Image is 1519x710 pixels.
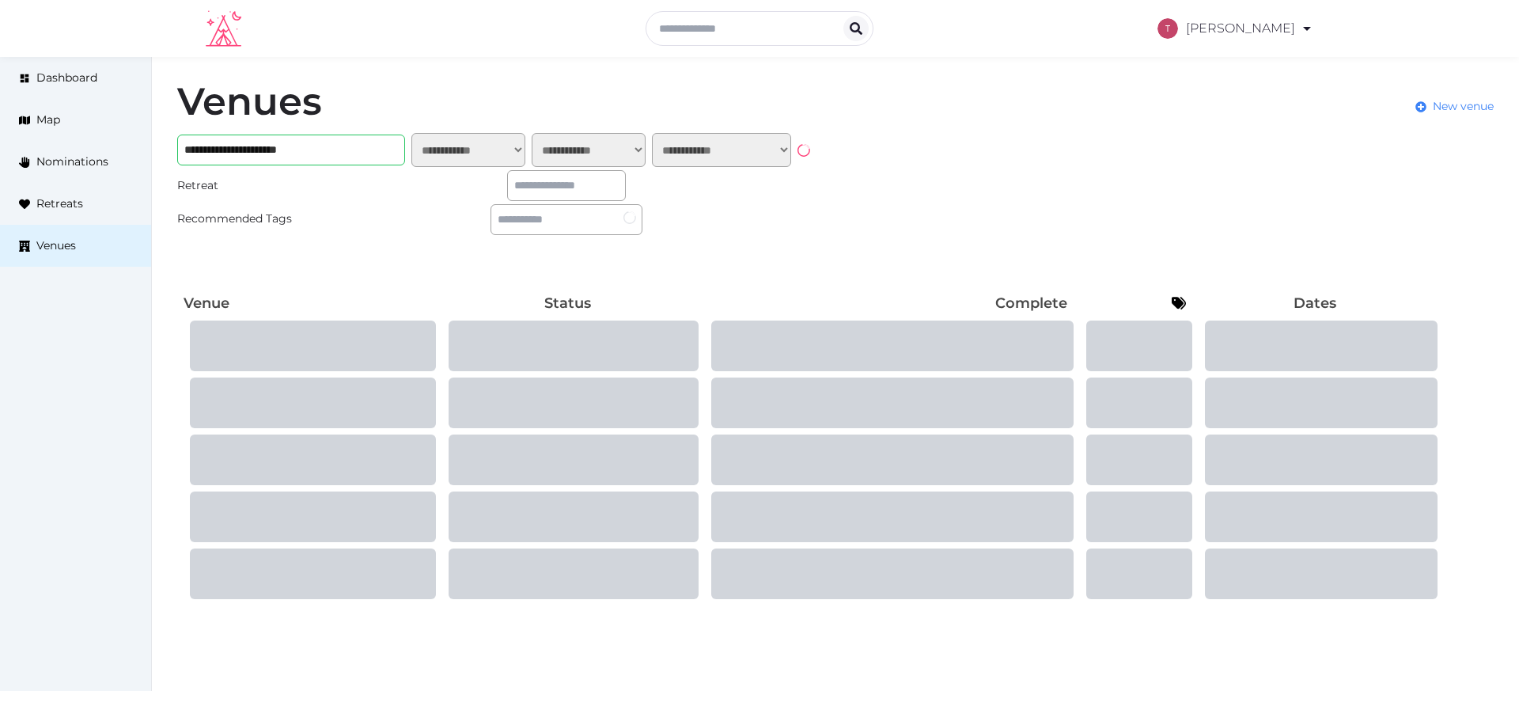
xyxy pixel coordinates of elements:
[177,177,329,194] div: Retreat
[1433,98,1494,115] span: New venue
[177,289,436,317] th: Venue
[436,289,699,317] th: Status
[36,154,108,170] span: Nominations
[177,82,322,120] h1: Venues
[36,237,76,254] span: Venues
[36,70,97,86] span: Dashboard
[699,289,1074,317] th: Complete
[1157,6,1313,51] a: [PERSON_NAME]
[1192,289,1438,317] th: Dates
[36,196,83,212] span: Retreats
[177,211,329,227] div: Recommended Tags
[36,112,60,128] span: Map
[1415,98,1494,115] a: New venue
